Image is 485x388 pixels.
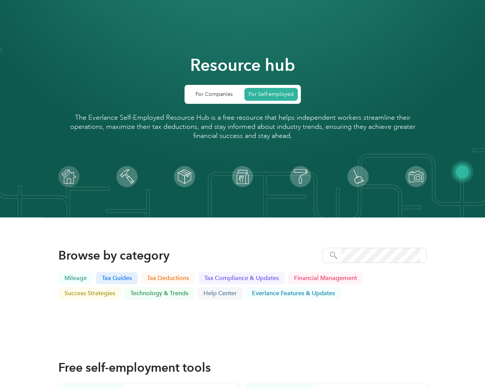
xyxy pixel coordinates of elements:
a: Tax compliance & updates [198,272,285,284]
p: Tax compliance & updates [204,275,279,281]
form: query [322,248,427,263]
h1: Resource hub [190,55,295,76]
a: Technology & trends [124,287,194,299]
h2: Browse by category [58,248,169,263]
a: For Self-employed [244,88,298,101]
a: Everlance Features & Updates [246,287,341,299]
a: Tax deductions [141,272,195,284]
p: Everlance Features & Updates [252,290,335,296]
p: Technology & trends [130,290,188,296]
a: Help center [197,287,243,299]
a: Mileage [58,272,93,284]
p: Tax guides [102,275,132,281]
p: Help center [203,290,237,296]
p: The Everlance Self-Employed Resource Hub is a free resource that helps independent workers stream... [58,113,427,140]
p: Success strategies [64,290,115,296]
a: Success strategies [58,287,121,299]
a: Tax guides [96,272,138,284]
p: Financial management [294,275,357,281]
a: Financial management [288,272,363,284]
a: For Companies [188,88,241,101]
p: Tax deductions [147,275,189,281]
p: Mileage [64,275,87,281]
h2: Free self-employment tools [58,360,211,375]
